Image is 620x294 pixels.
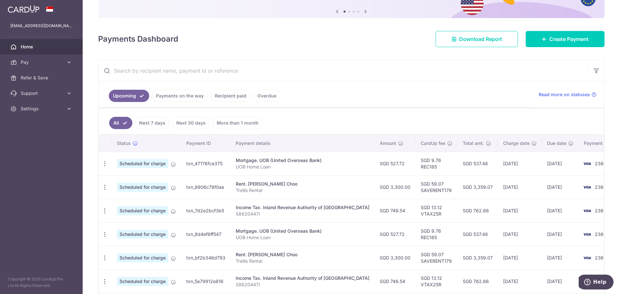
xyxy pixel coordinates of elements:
[526,31,604,47] a: Create Payment
[498,199,542,222] td: [DATE]
[463,140,484,147] span: Total amt.
[236,275,369,281] div: Income Tax. Inland Revenue Authority of [GEOGRAPHIC_DATA]
[375,269,416,293] td: SGD 749.54
[236,234,369,241] p: UOB Home Loan
[181,246,231,269] td: txn_bf2b346d793
[236,164,369,170] p: UOB Home Loan
[117,230,168,239] span: Scheduled for charge
[458,152,498,175] td: SGD 537.48
[211,90,251,102] a: Recipient paid
[375,199,416,222] td: SGD 749.54
[581,230,594,238] img: Bank Card
[542,246,579,269] td: [DATE]
[380,140,396,147] span: Amount
[416,222,458,246] td: SGD 9.76 REC185
[109,90,149,102] a: Upcoming
[181,152,231,175] td: txn_47176fce375
[581,254,594,262] img: Bank Card
[581,183,594,191] img: Bank Card
[498,222,542,246] td: [DATE]
[542,175,579,199] td: [DATE]
[117,183,168,192] span: Scheduled for charge
[172,117,210,129] a: Next 30 days
[375,246,416,269] td: SGD 3,300.00
[236,211,369,217] p: S8620447I
[375,175,416,199] td: SGD 3,300.00
[181,222,231,246] td: txn_8d4ef8ff547
[21,106,63,112] span: Settings
[549,35,589,43] span: Create Payment
[181,269,231,293] td: txn_5e79912e816
[458,269,498,293] td: SGD 762.66
[21,59,63,66] span: Pay
[181,175,231,199] td: txn_9906c78f0ae
[236,204,369,211] div: Income Tax. Inland Revenue Authority of [GEOGRAPHIC_DATA]
[98,33,178,45] h4: Payments Dashboard
[579,275,614,291] iframe: Opens a widget where you can find more information
[212,117,263,129] a: More than 1 month
[416,246,458,269] td: SGD 59.07 SAVERENT179
[581,160,594,167] img: Bank Card
[117,140,131,147] span: Status
[181,199,231,222] td: txn_7d2e2bcf3b5
[503,140,530,147] span: Charge date
[542,152,579,175] td: [DATE]
[253,90,281,102] a: Overdue
[375,222,416,246] td: SGD 527.72
[236,187,369,194] p: Trellis Rental
[8,5,39,13] img: CardUp
[236,281,369,288] p: S8620447I
[498,175,542,199] td: [DATE]
[416,175,458,199] td: SGD 59.07 SAVERENT179
[595,231,606,237] span: 2366
[236,251,369,258] div: Rent. [PERSON_NAME] Choo
[458,246,498,269] td: SGD 3,359.07
[236,181,369,187] div: Rent. [PERSON_NAME] Choo
[117,277,168,286] span: Scheduled for charge
[581,207,594,215] img: Bank Card
[21,90,63,96] span: Support
[547,140,566,147] span: Due date
[595,208,606,213] span: 2366
[542,269,579,293] td: [DATE]
[458,199,498,222] td: SGD 762.66
[21,75,63,81] span: Refer & Save
[595,255,606,260] span: 2366
[459,35,502,43] span: Download Report
[109,117,132,129] a: All
[458,222,498,246] td: SGD 537.48
[236,258,369,264] p: Trellis Rental
[498,152,542,175] td: [DATE]
[10,23,72,29] p: [EMAIL_ADDRESS][DOMAIN_NAME]
[436,31,518,47] a: Download Report
[416,152,458,175] td: SGD 9.76 REC185
[539,91,590,98] span: Read more on statuses
[181,135,231,152] th: Payment ID
[416,199,458,222] td: SGD 13.12 VTAX25R
[231,135,375,152] th: Payment details
[117,206,168,215] span: Scheduled for charge
[236,157,369,164] div: Mortgage. UOB (United Overseas Bank)
[595,184,606,190] span: 2366
[135,117,170,129] a: Next 7 days
[117,159,168,168] span: Scheduled for charge
[416,269,458,293] td: SGD 13.12 VTAX25R
[498,246,542,269] td: [DATE]
[542,199,579,222] td: [DATE]
[375,152,416,175] td: SGD 527.72
[117,253,168,262] span: Scheduled for charge
[421,140,445,147] span: CardUp fee
[595,161,606,166] span: 2366
[236,228,369,234] div: Mortgage. UOB (United Overseas Bank)
[498,269,542,293] td: [DATE]
[21,44,63,50] span: Home
[98,60,589,81] input: Search by recipient name, payment id or reference
[542,222,579,246] td: [DATE]
[152,90,208,102] a: Payments on the way
[539,91,596,98] a: Read more on statuses
[458,175,498,199] td: SGD 3,359.07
